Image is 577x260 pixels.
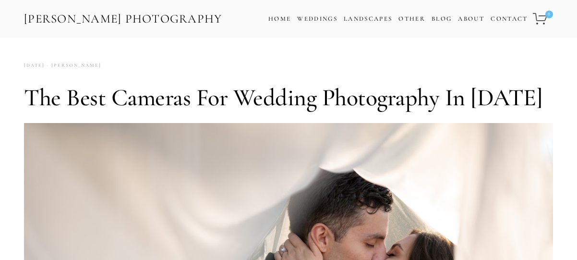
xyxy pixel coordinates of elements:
[297,15,337,23] a: Weddings
[268,12,291,26] a: Home
[344,15,392,23] a: Landscapes
[24,83,553,112] h1: The Best Cameras for Wedding Photography in [DATE]
[398,15,425,23] a: Other
[24,59,45,72] time: [DATE]
[531,7,554,30] a: 0 items in cart
[432,12,452,26] a: Blog
[491,12,528,26] a: Contact
[45,59,101,72] a: [PERSON_NAME]
[545,11,553,18] span: 0
[458,12,484,26] a: About
[23,8,223,30] a: [PERSON_NAME] Photography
